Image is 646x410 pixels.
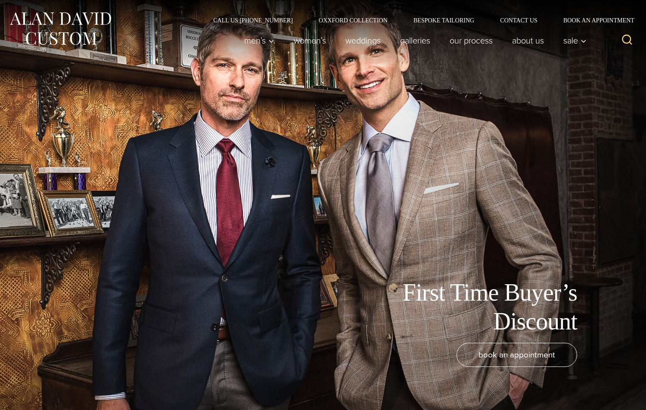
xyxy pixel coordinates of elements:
[200,17,306,23] a: Call Us [PHONE_NUMBER]
[383,278,577,336] h1: First Time Buyer’s Discount
[200,17,637,23] nav: Secondary Navigation
[284,32,336,49] a: Women’s
[440,32,503,49] a: Our Process
[244,36,274,45] span: Men’s
[457,343,577,367] a: book an appointment
[487,17,550,23] a: Contact Us
[9,9,112,48] img: Alan David Custom
[235,32,591,49] nav: Primary Navigation
[550,17,637,23] a: Book an Appointment
[401,17,487,23] a: Bespoke Tailoring
[306,17,401,23] a: Oxxford Collection
[391,32,440,49] a: Galleries
[478,348,555,361] span: book an appointment
[617,30,637,51] button: View Search Form
[336,32,391,49] a: weddings
[563,36,587,45] span: Sale
[503,32,554,49] a: About Us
